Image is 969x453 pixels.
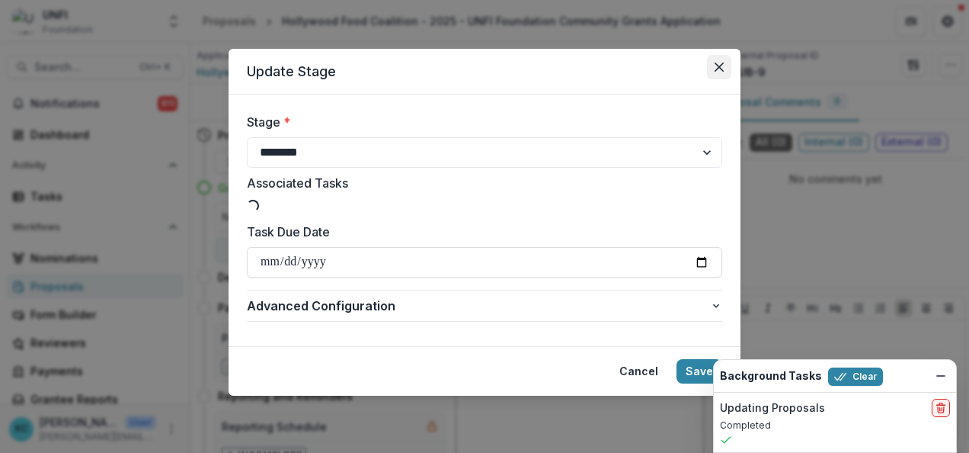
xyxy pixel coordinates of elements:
[828,368,883,386] button: Clear
[932,367,950,385] button: Dismiss
[720,419,950,432] p: Completed
[610,359,667,384] button: Cancel
[720,370,822,383] h2: Background Tasks
[247,223,713,241] label: Task Due Date
[247,291,722,321] button: Advanced Configuration
[720,402,825,415] h2: Updating Proposals
[247,113,713,131] label: Stage
[247,174,713,192] label: Associated Tasks
[707,55,731,79] button: Close
[676,359,722,384] button: Save
[229,49,740,95] header: Update Stage
[247,297,710,315] span: Advanced Configuration
[932,399,950,417] button: delete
